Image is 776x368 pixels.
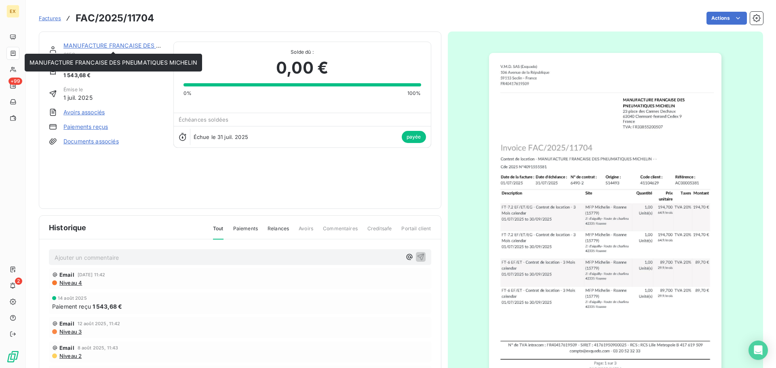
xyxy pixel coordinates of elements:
[179,116,229,123] span: Échéances soldées
[93,302,122,311] span: 1 543,68 €
[6,5,19,18] div: EX
[299,225,313,239] span: Avoirs
[52,302,91,311] span: Paiement reçu
[63,108,105,116] a: Avoirs associés
[63,93,93,102] span: 1 juil. 2025
[63,71,97,80] span: 1 543,68 €
[39,14,61,22] a: Factures
[78,345,118,350] span: 8 août 2025, 11:43
[59,328,82,335] span: Niveau 3
[323,225,358,239] span: Commentaires
[63,42,231,49] a: MANUFACTURE FRANCAISE DES PNEUMATIQUES MICHELIN
[6,79,19,92] a: +99
[706,12,747,25] button: Actions
[59,271,74,278] span: Email
[63,137,119,145] a: Documents associés
[49,222,86,233] span: Historique
[402,131,426,143] span: payée
[58,296,87,301] span: 14 août 2025
[63,86,93,93] span: Émise le
[401,225,431,239] span: Portail client
[59,280,82,286] span: Niveau 4
[749,341,768,360] div: Open Intercom Messenger
[183,90,192,97] span: 0%
[59,353,82,359] span: Niveau 2
[183,48,421,56] span: Solde dû :
[276,56,328,80] span: 0,00 €
[233,225,258,239] span: Paiements
[194,134,248,140] span: Échue le 31 juil. 2025
[39,15,61,21] span: Factures
[63,123,108,131] a: Paiements reçus
[407,90,421,97] span: 100%
[78,321,120,326] span: 12 août 2025, 11:42
[15,278,22,285] span: 2
[63,51,164,58] span: 6153
[59,345,74,351] span: Email
[59,320,74,327] span: Email
[8,78,22,85] span: +99
[76,11,154,25] h3: FAC/2025/11704
[268,225,289,239] span: Relances
[6,350,19,363] img: Logo LeanPay
[30,59,197,66] span: MANUFACTURE FRANCAISE DES PNEUMATIQUES MICHELIN
[213,225,224,240] span: Tout
[78,272,105,277] span: [DATE] 11:42
[367,225,392,239] span: Creditsafe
